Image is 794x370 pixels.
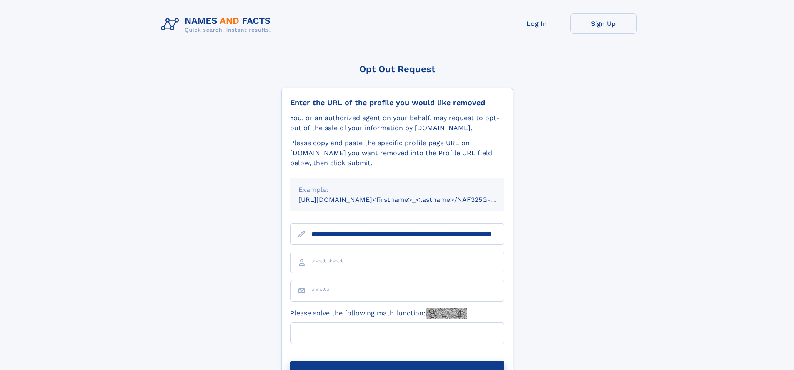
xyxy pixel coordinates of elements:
[290,113,504,133] div: You, or an authorized agent on your behalf, may request to opt-out of the sale of your informatio...
[503,13,570,34] a: Log In
[570,13,637,34] a: Sign Up
[290,98,504,107] div: Enter the URL of the profile you would like removed
[281,64,513,74] div: Opt Out Request
[290,138,504,168] div: Please copy and paste the specific profile page URL on [DOMAIN_NAME] you want removed into the Pr...
[290,308,467,319] label: Please solve the following math function:
[158,13,278,36] img: Logo Names and Facts
[298,196,520,204] small: [URL][DOMAIN_NAME]<firstname>_<lastname>/NAF325G-xxxxxxxx
[298,185,496,195] div: Example:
